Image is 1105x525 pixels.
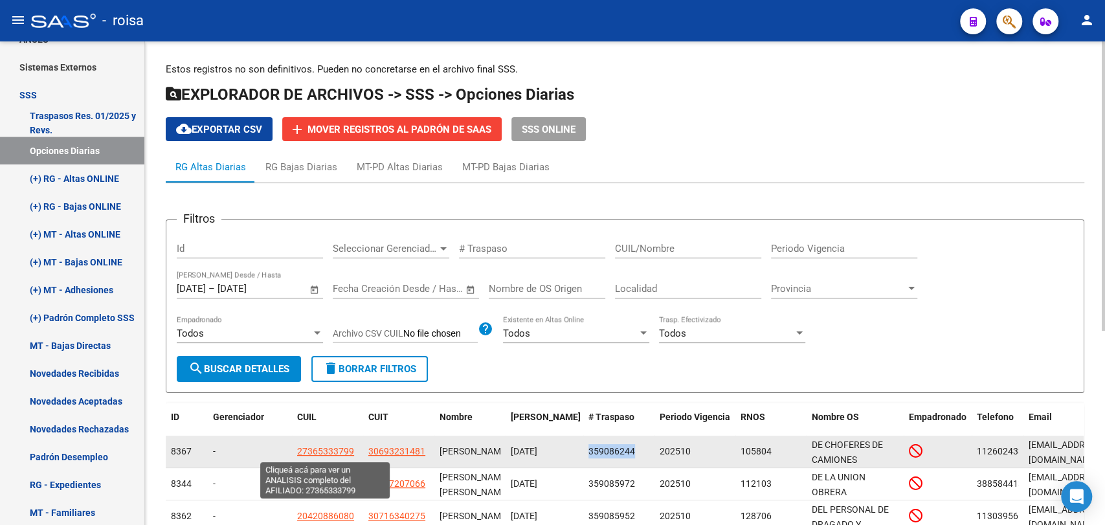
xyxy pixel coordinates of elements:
input: Archivo CSV CUIL [403,328,478,340]
div: MT-PD Altas Diarias [357,160,443,174]
datatable-header-cell: Fecha Traspaso [506,403,583,446]
span: 8362 [171,511,192,521]
mat-icon: person [1079,12,1095,28]
span: 30693231481 [368,446,425,456]
span: Telefono [977,412,1014,422]
mat-icon: help [478,321,493,337]
datatable-header-cell: # Traspaso [583,403,654,446]
input: Fecha fin [397,283,460,295]
span: - [213,446,216,456]
div: MT-PD Bajas Diarias [462,160,550,174]
button: Open calendar [307,282,322,297]
mat-icon: cloud_download [176,121,192,137]
span: 8367 [171,446,192,456]
span: 105804 [741,446,772,456]
span: 202510 [660,478,691,489]
span: 1126024333 [977,446,1029,456]
datatable-header-cell: Nombre OS [807,403,904,446]
span: Exportar CSV [176,124,262,135]
span: DE CHOFERES DE CAMIONES [812,440,883,465]
p: Estos registros no son definitivos. Pueden no concretarse en el archivo final SSS. [166,62,1084,76]
datatable-header-cell: CUIT [363,403,434,446]
span: 20420886080 [297,511,354,521]
input: Fecha inicio [177,283,206,295]
span: 1130395616 [977,511,1029,521]
span: Todos [659,328,686,339]
button: Exportar CSV [166,117,273,141]
span: Todos [503,328,530,339]
span: [PERSON_NAME] [440,446,509,456]
span: 20lc99pl20@gmail.com [1029,472,1103,497]
datatable-header-cell: Telefono [972,403,1023,446]
mat-icon: delete [323,361,339,376]
mat-icon: search [188,361,204,376]
span: [PERSON_NAME] [440,511,509,521]
span: Borrar Filtros [323,363,416,375]
span: - [213,478,216,489]
div: [DATE] [511,476,578,491]
span: 202510 [660,446,691,456]
span: 359085952 [588,511,635,521]
button: SSS ONLINE [511,117,586,141]
span: 30707207066 [368,478,425,489]
div: [DATE] [511,509,578,524]
span: – [208,283,215,295]
span: 20429537445 [297,478,354,489]
span: Gerenciador [213,412,264,422]
span: Provincia [771,283,906,295]
datatable-header-cell: RNOS [735,403,807,446]
mat-icon: menu [10,12,26,28]
datatable-header-cell: Nombre [434,403,506,446]
span: # Traspaso [588,412,634,422]
span: SSS ONLINE [522,124,575,135]
div: [DATE] [511,444,578,459]
span: Mover registros al PADRÓN de SAAS [307,124,491,135]
span: 359085972 [588,478,635,489]
span: 128706 [741,511,772,521]
span: CUIL [297,412,317,422]
span: CUIT [368,412,388,422]
input: Fecha fin [218,283,280,295]
span: [PERSON_NAME] [511,412,581,422]
span: [PERSON_NAME] [PERSON_NAME] [440,472,509,497]
span: Empadronado [909,412,966,422]
span: 202510 [660,511,691,521]
span: Archivo CSV CUIL [333,328,403,339]
span: RNOS [741,412,765,422]
span: 30716340275 [368,511,425,521]
span: EXPLORADOR DE ARCHIVOS -> SSS -> Opciones Diarias [166,85,574,104]
div: RG Altas Diarias [175,160,246,174]
span: 27365333799 [297,446,354,456]
span: Nombre [440,412,473,422]
span: Nombre OS [812,412,859,422]
div: Open Intercom Messenger [1061,481,1092,512]
span: Buscar Detalles [188,363,289,375]
span: 3885844131 [977,478,1029,489]
span: - roisa [102,6,144,35]
datatable-header-cell: Periodo Vigencia [654,403,735,446]
datatable-header-cell: ID [166,403,208,446]
datatable-header-cell: CUIL [292,403,363,446]
h3: Filtros [177,210,221,228]
span: Email [1029,412,1052,422]
span: Todos [177,328,204,339]
mat-icon: add [289,122,305,137]
span: 359086244 [588,446,635,456]
div: RG Bajas Diarias [265,160,337,174]
span: Seleccionar Gerenciador [333,243,438,254]
button: Mover registros al PADRÓN de SAAS [282,117,502,141]
span: ID [171,412,179,422]
datatable-header-cell: Empadronado [904,403,972,446]
button: Borrar Filtros [311,356,428,382]
button: Buscar Detalles [177,356,301,382]
input: Fecha inicio [333,283,385,295]
datatable-header-cell: Gerenciador [208,403,292,446]
span: - [213,511,216,521]
span: 8344 [171,478,192,489]
span: Periodo Vigencia [660,412,730,422]
span: cambiemososocial+156@gmail.com [1029,440,1103,465]
button: Open calendar [463,282,478,297]
span: 112103 [741,478,772,489]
